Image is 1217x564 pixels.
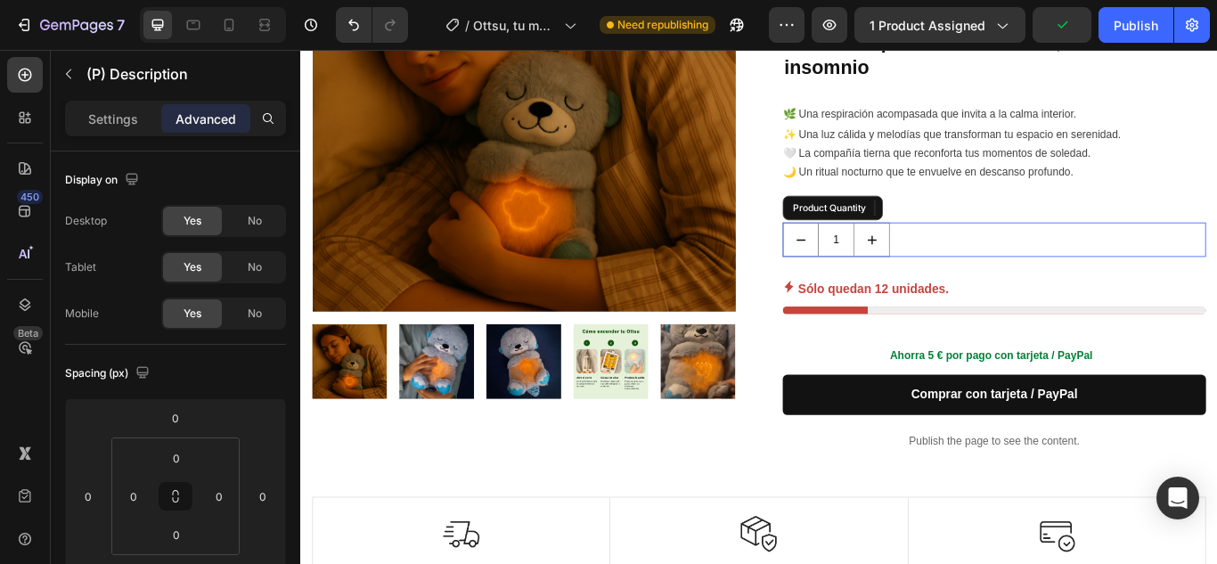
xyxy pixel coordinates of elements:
input: 0 [158,405,193,431]
div: Publish [1114,16,1158,35]
button: Comprar con tarjeta / PayPal [562,379,1056,426]
span: Need republishing [617,17,708,33]
div: Display on [65,168,143,192]
button: 7 [7,7,133,43]
div: Spacing (px) [65,362,153,386]
div: Desktop [65,213,107,229]
button: increment [646,202,686,241]
div: Undo/Redo [336,7,408,43]
span: Yes [184,213,201,229]
button: 1 product assigned [854,7,1025,43]
div: Open Intercom Messenger [1156,477,1199,519]
p: 🌿 Una respiración acompasada que invita a la calma interior. ✨ Una luz cálida y melodías que tran... [562,68,957,150]
span: No [248,213,262,229]
div: Tablet [65,259,96,275]
input: 0 [249,483,276,510]
div: Beta [13,326,43,340]
div: Product Quantity [570,176,663,192]
iframe: Design area [300,50,1217,564]
span: Yes [184,306,201,322]
p: Publish the page to see the content. [562,447,1056,466]
input: 0px [120,483,147,510]
span: Yes [184,259,201,275]
div: Mobile [65,306,99,322]
div: Comprar con tarjeta / PayPal [712,389,906,415]
input: 0px [206,483,233,510]
span: Ottsu, tu momento de calma [473,16,557,35]
span: No [248,306,262,322]
p: Ahorra 5 € por pago con tarjeta / PayPal [564,346,1047,368]
p: Sólo quedan 12 unidades. [580,266,756,292]
div: 450 [17,190,43,204]
span: 1 product assigned [870,16,985,35]
span: / [465,16,470,35]
button: Publish [1099,7,1173,43]
p: Advanced [176,110,236,128]
p: Settings [88,110,138,128]
span: No [248,259,262,275]
input: 0px [159,445,194,471]
button: decrement [563,202,603,241]
input: quantity [603,202,646,241]
input: 0 [75,483,102,510]
p: (P) Description [86,63,279,85]
p: 7 [117,14,125,36]
input: 0px [159,521,194,548]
